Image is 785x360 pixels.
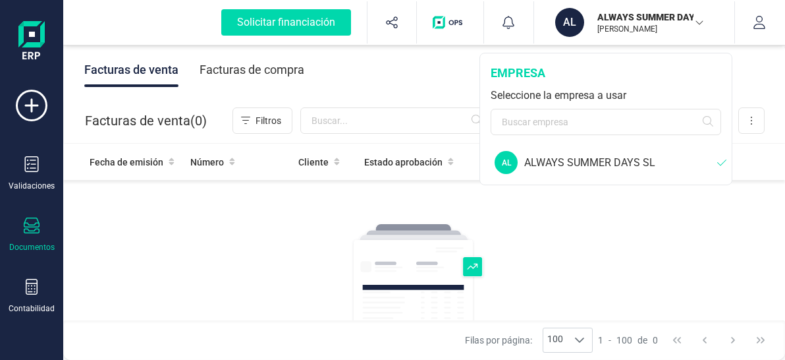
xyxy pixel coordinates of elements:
div: AL [555,8,584,37]
button: Last Page [748,328,773,353]
div: Documentos [9,242,55,253]
img: Logo Finanedi [18,21,45,63]
div: Validaciones [9,181,55,191]
button: ALALWAYS SUMMER DAYS SL[PERSON_NAME] [550,1,718,44]
img: Logo de OPS [433,16,468,29]
div: Filas por página: [465,328,593,353]
span: Fecha de emisión [90,156,163,169]
button: First Page [664,328,690,353]
div: Contabilidad [9,303,55,314]
span: Cliente [298,156,329,169]
p: ALWAYS SUMMER DAYS SL [597,11,703,24]
span: 0 [195,111,202,130]
input: Buscar empresa [491,109,721,135]
span: 0 [653,334,658,347]
span: Número [190,156,224,169]
div: Facturas de compra [200,53,304,87]
span: 100 [543,328,567,352]
span: Filtros [256,114,281,127]
div: ALWAYS SUMMER DAYS SL [524,155,717,171]
div: - [598,334,658,347]
span: Estado aprobación [364,156,443,169]
div: Solicitar financiación [221,9,351,36]
div: empresa [491,64,721,82]
div: AL [495,151,518,174]
span: 1 [598,334,603,347]
button: Logo de OPS [425,1,475,44]
p: [PERSON_NAME] [597,24,703,34]
div: Seleccione la empresa a usar [491,88,721,104]
button: Solicitar financiación [205,1,367,44]
button: Next Page [720,328,745,353]
div: Facturas de venta [84,53,178,87]
button: Filtros [232,107,292,134]
input: Buscar... [300,107,490,134]
span: 100 [616,334,632,347]
div: Facturas de venta ( ) [85,107,207,134]
span: de [637,334,647,347]
button: Previous Page [692,328,717,353]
